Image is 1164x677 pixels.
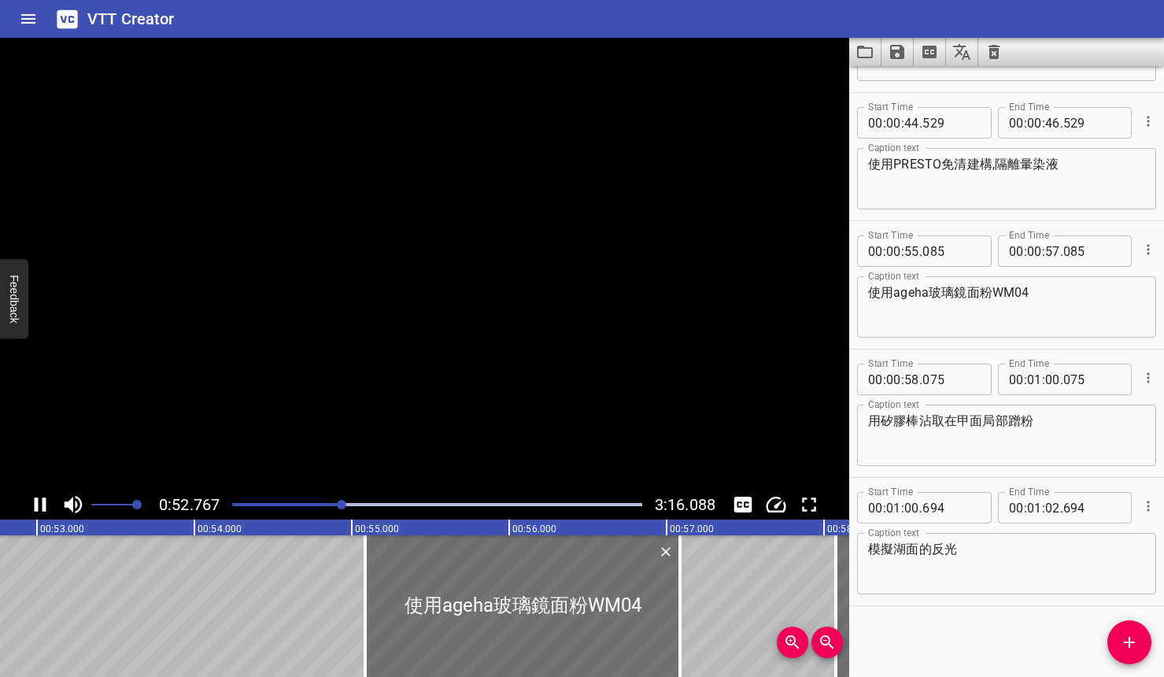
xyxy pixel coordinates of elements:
input: 00 [1009,364,1024,395]
textarea: 使用PRESTO免清建構,隔離暈染液 [868,157,1145,202]
button: Cue Options [1138,239,1158,260]
text: 00:54.000 [198,523,242,535]
button: Delete [656,542,676,562]
input: 00 [868,492,883,523]
input: 57 [1045,235,1060,267]
svg: Save captions to file [888,43,907,61]
input: 02 [1045,492,1060,523]
span: : [1024,364,1027,395]
input: 44 [904,107,919,139]
span: . [919,235,922,267]
span: : [1042,492,1045,523]
input: 00 [886,107,901,139]
svg: Extract captions from video [920,43,939,61]
input: 46 [1045,107,1060,139]
input: 00 [1027,235,1042,267]
span: : [883,364,886,395]
span: : [1024,235,1027,267]
button: Change Playback Speed [761,490,791,520]
input: 58 [904,364,919,395]
span: : [883,235,886,267]
input: 55 [904,235,919,267]
input: 00 [868,107,883,139]
input: 00 [1045,364,1060,395]
span: 3:16.088 [655,495,715,514]
input: 00 [868,235,883,267]
textarea: 模擬湖面的反光 [868,542,1145,586]
text: 00:56.000 [512,523,556,535]
input: 01 [1027,492,1042,523]
span: : [901,235,904,267]
input: 529 [922,107,980,139]
span: : [883,492,886,523]
input: 694 [1063,492,1121,523]
button: Clear captions [978,38,1010,66]
span: . [1060,364,1063,395]
button: Cue Options [1138,496,1158,516]
span: : [883,107,886,139]
div: Delete Cue [656,542,674,562]
input: 00 [1009,107,1024,139]
span: . [919,107,922,139]
span: . [1060,107,1063,139]
input: 00 [1009,492,1024,523]
h6: VTT Creator [87,6,175,31]
button: Play/Pause [25,490,55,520]
svg: Translate captions [952,43,971,61]
textarea: 用矽膠棒沾取在甲面局部蹭粉 [868,413,1145,458]
span: . [1060,235,1063,267]
text: 00:53.000 [40,523,84,535]
button: Toggle captions [728,490,758,520]
input: 075 [1063,364,1121,395]
text: 00:57.000 [670,523,714,535]
div: Cue Options [1138,229,1156,270]
input: 529 [1063,107,1121,139]
span: : [901,364,904,395]
button: Load captions from file [849,38,881,66]
button: Cue Options [1138,111,1158,131]
button: Translate captions [946,38,978,66]
input: 694 [922,492,980,523]
div: Cue Options [1138,486,1156,527]
span: : [1042,235,1045,267]
input: 00 [886,364,901,395]
input: 01 [886,492,901,523]
span: . [1060,492,1063,523]
input: 00 [904,492,919,523]
span: : [901,492,904,523]
svg: Clear captions [985,43,1003,61]
text: 00:55.000 [355,523,399,535]
button: Toggle fullscreen [794,490,824,520]
input: 00 [868,364,883,395]
span: 0:52.767 [159,495,220,514]
span: : [1042,107,1045,139]
text: 00:58.000 [827,523,871,535]
div: Play progress [232,503,642,506]
span: : [1024,107,1027,139]
button: Cue Options [1138,368,1158,388]
span: : [1024,492,1027,523]
input: 085 [1063,235,1121,267]
button: Extract captions from video [914,38,946,66]
button: Add Cue [1107,620,1151,664]
span: : [1042,364,1045,395]
span: . [919,492,922,523]
input: 00 [886,235,901,267]
input: 075 [922,364,980,395]
input: 01 [1027,364,1042,395]
button: Save captions to file [881,38,914,66]
textarea: 使用ageha玻璃鏡面粉WM04 [868,285,1145,330]
button: Zoom In [777,627,808,658]
input: 00 [1009,235,1024,267]
span: . [919,364,922,395]
input: 00 [1027,107,1042,139]
div: Cue Options [1138,101,1156,142]
svg: Load captions from file [855,43,874,61]
input: 085 [922,235,980,267]
button: Toggle mute [58,490,88,520]
div: Cue Options [1138,357,1156,398]
span: : [901,107,904,139]
span: Set video volume [132,500,142,509]
button: Zoom Out [811,627,843,658]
